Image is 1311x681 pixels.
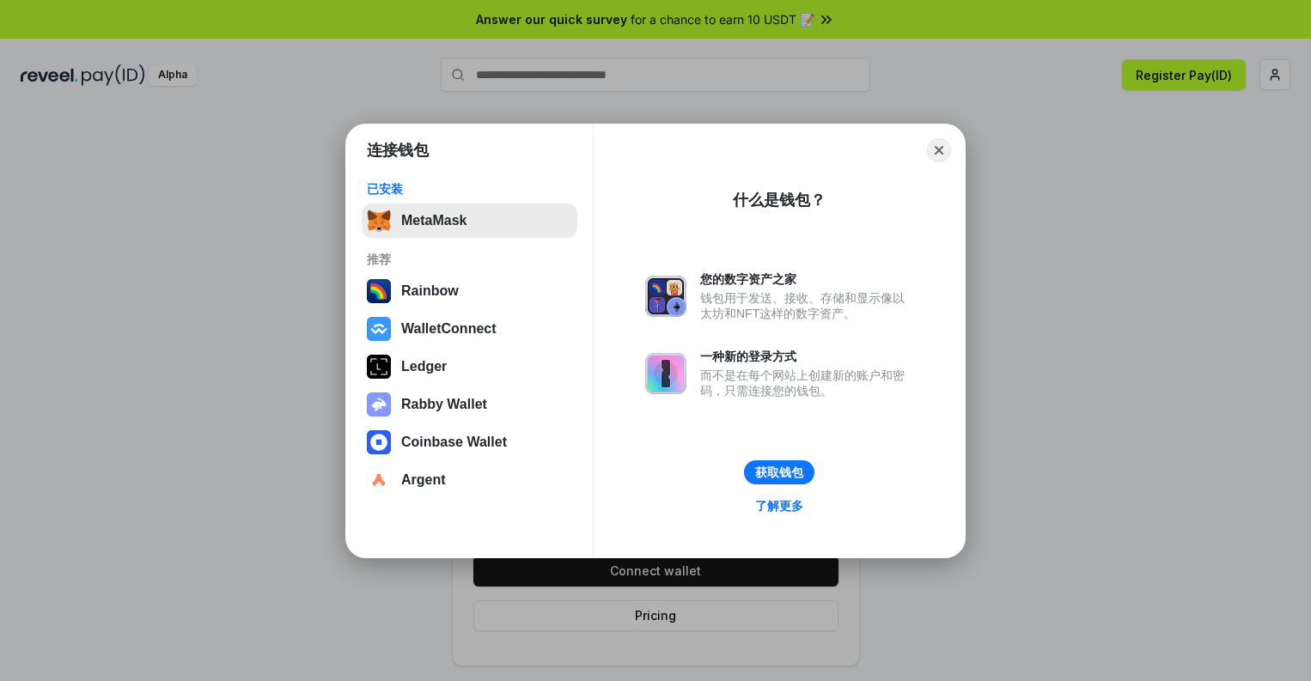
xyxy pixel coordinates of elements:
div: Coinbase Wallet [401,435,507,450]
div: 一种新的登录方式 [700,349,913,364]
a: 了解更多 [745,495,814,517]
img: svg+xml,%3Csvg%20width%3D%2228%22%20height%3D%2228%22%20viewBox%3D%220%200%2028%2028%22%20fill%3D... [367,468,391,492]
div: Ledger [401,359,447,374]
img: svg+xml,%3Csvg%20width%3D%2228%22%20height%3D%2228%22%20viewBox%3D%220%200%2028%2028%22%20fill%3D... [367,317,391,341]
div: MetaMask [401,213,466,228]
button: 获取钱包 [744,460,814,484]
h1: 连接钱包 [367,140,429,161]
div: Rabby Wallet [401,397,487,412]
div: 推荐 [367,252,572,267]
button: WalletConnect [362,312,577,346]
div: WalletConnect [401,321,497,337]
button: Coinbase Wallet [362,425,577,459]
button: MetaMask [362,204,577,238]
button: Rabby Wallet [362,387,577,422]
div: 您的数字资产之家 [700,271,913,287]
div: 钱包用于发送、接收、存储和显示像以太坊和NFT这样的数字资产。 [700,290,913,321]
button: Ledger [362,350,577,384]
img: svg+xml,%3Csvg%20xmlns%3D%22http%3A%2F%2Fwww.w3.org%2F2000%2Fsvg%22%20fill%3D%22none%22%20viewBox... [367,392,391,417]
div: 已安装 [367,181,572,197]
img: svg+xml,%3Csvg%20xmlns%3D%22http%3A%2F%2Fwww.w3.org%2F2000%2Fsvg%22%20width%3D%2228%22%20height%3... [367,355,391,379]
img: svg+xml,%3Csvg%20xmlns%3D%22http%3A%2F%2Fwww.w3.org%2F2000%2Fsvg%22%20fill%3D%22none%22%20viewBox... [645,276,686,317]
button: Close [927,138,951,162]
img: svg+xml,%3Csvg%20width%3D%22120%22%20height%3D%22120%22%20viewBox%3D%220%200%20120%20120%22%20fil... [367,279,391,303]
div: 获取钱包 [755,465,803,480]
div: 而不是在每个网站上创建新的账户和密码，只需连接您的钱包。 [700,368,913,398]
img: svg+xml,%3Csvg%20fill%3D%22none%22%20height%3D%2233%22%20viewBox%3D%220%200%2035%2033%22%20width%... [367,209,391,233]
div: Argent [401,472,446,488]
div: 了解更多 [755,498,803,514]
button: Argent [362,463,577,497]
button: Rainbow [362,274,577,308]
img: svg+xml,%3Csvg%20width%3D%2228%22%20height%3D%2228%22%20viewBox%3D%220%200%2028%2028%22%20fill%3D... [367,430,391,454]
div: 什么是钱包？ [733,190,826,210]
img: svg+xml,%3Csvg%20xmlns%3D%22http%3A%2F%2Fwww.w3.org%2F2000%2Fsvg%22%20fill%3D%22none%22%20viewBox... [645,353,686,394]
div: Rainbow [401,283,459,299]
